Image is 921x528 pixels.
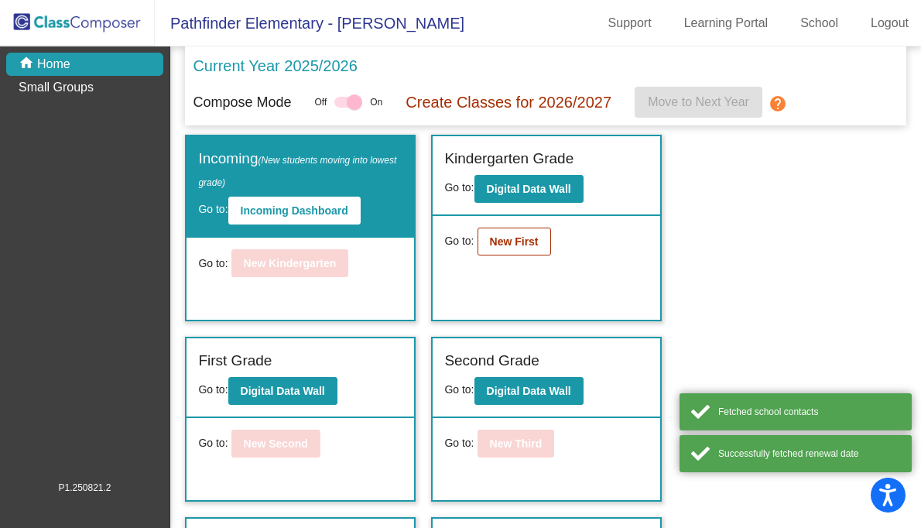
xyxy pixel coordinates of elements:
label: First Grade [198,350,272,372]
p: Compose Mode [193,92,291,113]
button: New Kindergarten [231,249,349,277]
b: Digital Data Wall [487,385,571,397]
span: (New students moving into lowest grade) [198,155,396,188]
p: Create Classes for 2026/2027 [406,91,611,114]
b: New First [490,235,539,248]
button: Digital Data Wall [474,175,584,203]
b: Incoming Dashboard [241,204,348,217]
button: New First [478,228,551,255]
mat-icon: home [19,55,37,74]
mat-icon: help [769,94,787,113]
button: New Second [231,430,320,458]
div: Fetched school contacts [718,405,900,419]
span: Go to: [444,383,474,396]
p: Small Groups [19,78,94,97]
span: On [370,95,382,109]
b: Digital Data Wall [241,385,325,397]
span: Go to: [198,383,228,396]
span: Off [314,95,327,109]
span: Go to: [198,203,228,215]
label: Kindergarten Grade [444,148,573,170]
a: Logout [858,11,921,36]
span: Go to: [444,435,474,451]
span: Pathfinder Elementary - [PERSON_NAME] [155,11,464,36]
label: Incoming [198,148,402,192]
a: School [788,11,851,36]
button: Move to Next Year [635,87,762,118]
button: Digital Data Wall [228,377,337,405]
span: Go to: [198,435,228,451]
p: Current Year 2025/2026 [193,54,357,77]
span: Go to: [444,233,474,249]
label: Second Grade [444,350,539,372]
button: Incoming Dashboard [228,197,361,225]
p: Home [37,55,70,74]
a: Support [596,11,664,36]
button: New Third [478,430,555,458]
b: Digital Data Wall [487,183,571,195]
span: Move to Next Year [648,95,749,108]
span: Go to: [444,181,474,194]
div: Successfully fetched renewal date [718,447,900,461]
b: New Third [490,437,543,450]
span: Go to: [198,255,228,272]
b: New Second [244,437,308,450]
b: New Kindergarten [244,257,337,269]
button: Digital Data Wall [474,377,584,405]
a: Learning Portal [672,11,781,36]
